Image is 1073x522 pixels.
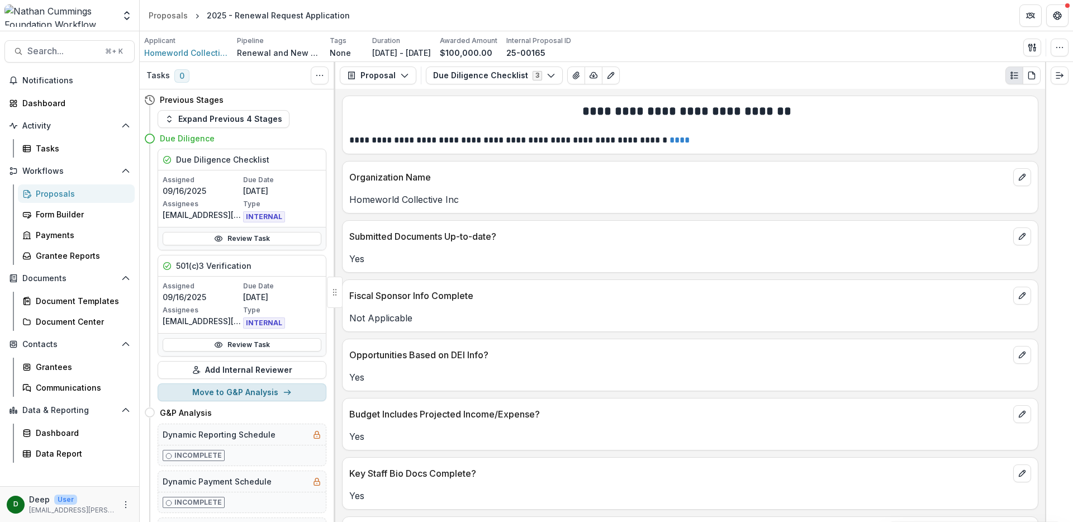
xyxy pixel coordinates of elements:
[506,36,571,46] p: Internal Proposal ID
[54,495,77,505] p: User
[4,117,135,135] button: Open Activity
[4,94,135,112] a: Dashboard
[349,289,1009,302] p: Fiscal Sponsor Info Complete
[158,110,289,128] button: Expand Previous 4 Stages
[1013,346,1031,364] button: edit
[349,311,1031,325] p: Not Applicable
[349,170,1009,184] p: Organization Name
[36,188,126,200] div: Proposals
[163,199,241,209] p: Assignees
[1023,67,1041,84] button: PDF view
[163,429,276,440] h5: Dynamic Reporting Schedule
[243,211,285,222] span: INTERNAL
[163,291,241,303] p: 09/16/2025
[36,448,126,459] div: Data Report
[243,185,321,197] p: [DATE]
[1019,4,1042,27] button: Partners
[18,358,135,376] a: Grantees
[349,467,1009,480] p: Key Staff Bio Docs Complete?
[160,132,215,144] h4: Due Diligence
[36,250,126,262] div: Grantee Reports
[174,69,189,83] span: 0
[144,7,354,23] nav: breadcrumb
[119,498,132,511] button: More
[163,338,321,352] a: Review Task
[18,205,135,224] a: Form Builder
[372,36,400,46] p: Duration
[243,317,285,329] span: INTERNAL
[174,450,222,461] p: Incomplete
[163,281,241,291] p: Assigned
[602,67,620,84] button: Edit as form
[349,252,1031,265] p: Yes
[237,36,264,46] p: Pipeline
[18,312,135,331] a: Document Center
[243,291,321,303] p: [DATE]
[243,281,321,291] p: Due Date
[163,185,241,197] p: 09/16/2025
[103,45,125,58] div: ⌘ + K
[340,67,416,84] button: Proposal
[506,47,545,59] p: 25-00165
[330,47,351,59] p: None
[29,505,115,515] p: [EMAIL_ADDRESS][PERSON_NAME][DOMAIN_NAME]
[144,47,228,59] span: Homeworld Collective Inc
[18,378,135,397] a: Communications
[4,401,135,419] button: Open Data & Reporting
[22,340,117,349] span: Contacts
[163,175,241,185] p: Assigned
[22,76,130,86] span: Notifications
[176,154,269,165] h5: Due Diligence Checklist
[440,36,497,46] p: Awarded Amount
[18,246,135,265] a: Grantee Reports
[4,335,135,353] button: Open Contacts
[146,71,170,80] h3: Tasks
[22,167,117,176] span: Workflows
[4,40,135,63] button: Search...
[349,407,1009,421] p: Budget Includes Projected Income/Expense?
[18,139,135,158] a: Tasks
[163,232,321,245] a: Review Task
[372,47,431,59] p: [DATE] - [DATE]
[18,424,135,442] a: Dashboard
[330,36,346,46] p: Tags
[36,208,126,220] div: Form Builder
[13,501,18,508] div: Deep
[243,199,321,209] p: Type
[4,269,135,287] button: Open Documents
[349,489,1031,502] p: Yes
[1013,464,1031,482] button: edit
[163,476,272,487] h5: Dynamic Payment Schedule
[27,46,98,56] span: Search...
[18,444,135,463] a: Data Report
[144,36,175,46] p: Applicant
[1013,227,1031,245] button: edit
[4,4,115,27] img: Nathan Cummings Foundation Workflow Sandbox logo
[36,295,126,307] div: Document Templates
[18,184,135,203] a: Proposals
[349,371,1031,384] p: Yes
[174,497,222,507] p: Incomplete
[158,383,326,401] button: Move to G&P Analysis
[18,226,135,244] a: Payments
[36,382,126,393] div: Communications
[22,97,126,109] div: Dashboard
[36,427,126,439] div: Dashboard
[243,305,321,315] p: Type
[1013,405,1031,423] button: edit
[36,143,126,154] div: Tasks
[22,274,117,283] span: Documents
[36,316,126,328] div: Document Center
[1013,168,1031,186] button: edit
[4,162,135,180] button: Open Workflows
[36,361,126,373] div: Grantees
[1051,67,1069,84] button: Expand right
[1013,287,1031,305] button: edit
[144,7,192,23] a: Proposals
[160,407,212,419] h4: G&P Analysis
[29,493,50,505] p: Deep
[237,47,321,59] p: Renewal and New Grants Pipeline
[163,209,241,221] p: [EMAIL_ADDRESS][DOMAIN_NAME]
[1046,4,1069,27] button: Get Help
[163,315,241,327] p: [EMAIL_ADDRESS][DOMAIN_NAME]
